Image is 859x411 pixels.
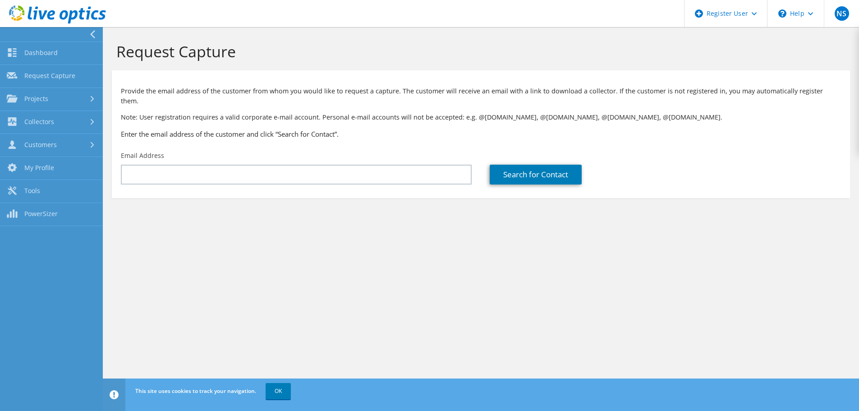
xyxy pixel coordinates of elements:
p: Provide the email address of the customer from whom you would like to request a capture. The cust... [121,86,841,106]
span: NS [835,6,849,21]
label: Email Address [121,151,164,160]
p: Note: User registration requires a valid corporate e-mail account. Personal e-mail accounts will ... [121,112,841,122]
a: OK [266,383,291,399]
h3: Enter the email address of the customer and click “Search for Contact”. [121,129,841,139]
svg: \n [778,9,786,18]
span: This site uses cookies to track your navigation. [135,387,256,395]
a: Search for Contact [490,165,582,185]
h1: Request Capture [116,42,841,61]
